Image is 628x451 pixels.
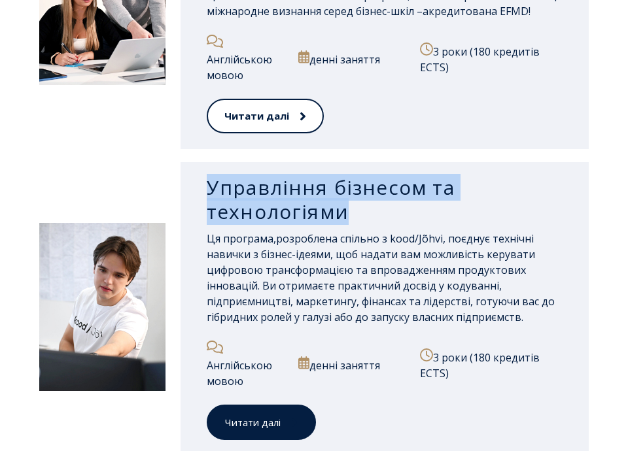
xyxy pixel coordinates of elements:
font: 3 роки (180 кредитів ECTS) [420,44,540,75]
font: Ця програма, [207,231,276,246]
font: денні заняття [309,358,380,373]
font: Англійською мовою [207,52,272,82]
a: акредитована EFMD [423,4,529,18]
font: Англійською мовою [207,358,272,388]
font: 3 роки (180 кредитів ECTS) [420,350,540,380]
a: Читати далі [207,99,324,133]
font: Управління бізнесом та технологіями [207,174,455,225]
font: Читати далі [225,416,281,429]
a: Читати далі [207,405,316,441]
font: денні заняття [309,52,380,67]
font: розроблена спільно з kood/Jõhvi, поєднує технічні навички з бізнес-ідеями, щоб надати вам можливі... [207,231,555,324]
img: Управління бізнесом та технологіями [39,223,166,391]
font: ! [529,4,531,18]
font: Читати далі [224,109,289,122]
